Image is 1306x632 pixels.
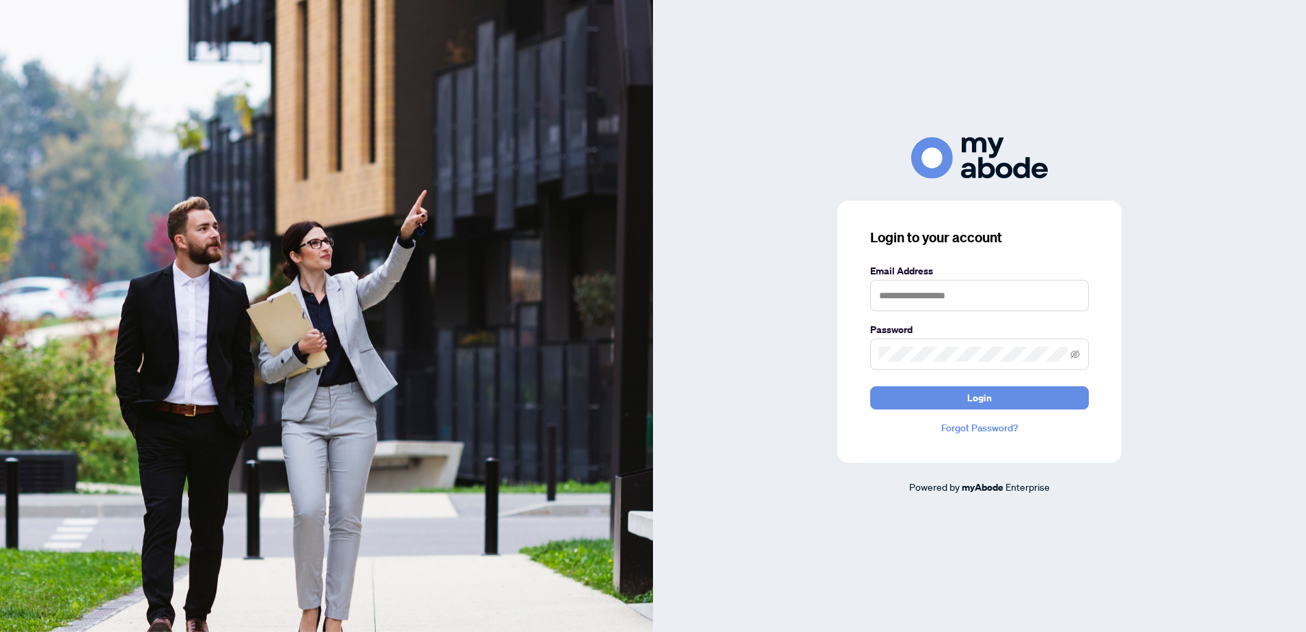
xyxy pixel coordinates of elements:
span: Login [967,387,992,409]
label: Password [870,322,1089,337]
span: eye-invisible [1070,349,1080,359]
span: Enterprise [1005,480,1050,493]
label: Email Address [870,263,1089,278]
h3: Login to your account [870,228,1089,247]
img: ma-logo [911,137,1048,179]
button: Login [870,386,1089,410]
a: myAbode [962,480,1003,495]
a: Forgot Password? [870,420,1089,435]
span: Powered by [909,480,960,493]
